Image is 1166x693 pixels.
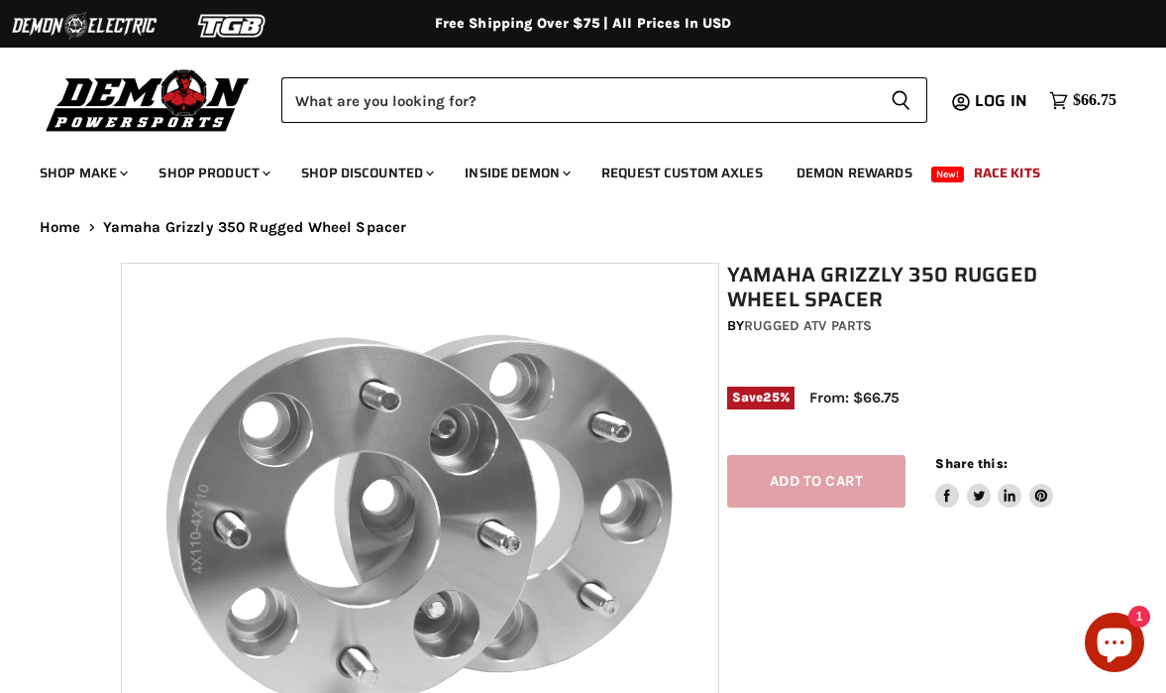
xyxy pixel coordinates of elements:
[40,64,257,135] img: Demon Powersports
[875,77,927,123] button: Search
[727,263,1053,312] h1: Yamaha Grizzly 350 Rugged Wheel Spacer
[959,153,1055,193] a: Race Kits
[966,92,1039,110] a: Log in
[727,315,1053,337] div: by
[25,153,140,193] a: Shop Make
[1039,86,1126,115] a: $66.75
[103,219,407,236] span: Yamaha Grizzly 350 Rugged Wheel Spacer
[40,219,81,236] a: Home
[931,167,965,182] span: New!
[586,153,778,193] a: Request Custom Axles
[1073,91,1116,110] span: $66.75
[935,455,1053,508] aside: Share this:
[10,7,159,45] img: Demon Electric Logo 2
[782,153,927,193] a: Demon Rewards
[281,77,927,123] form: Product
[763,390,779,404] span: 25
[25,145,1112,193] ul: Main menu
[281,77,875,123] input: Search
[450,153,583,193] a: Inside Demon
[286,153,446,193] a: Shop Discounted
[744,317,872,334] a: Rugged ATV Parts
[727,387,795,408] span: Save %
[809,389,900,406] span: From: $66.75
[1079,613,1150,677] inbox-online-store-chat: Shopify online store chat
[975,88,1027,113] span: Log in
[935,456,1007,471] span: Share this:
[159,7,307,45] img: TGB Logo 2
[144,153,282,193] a: Shop Product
